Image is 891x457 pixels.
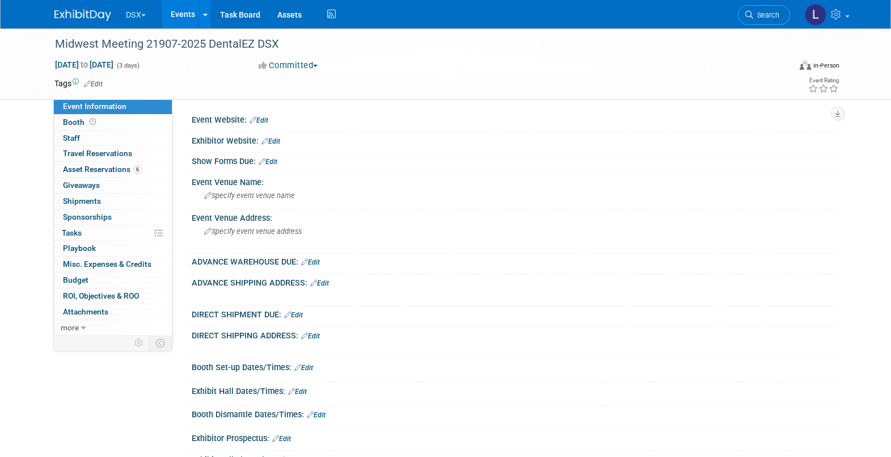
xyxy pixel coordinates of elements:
[63,291,139,300] span: ROI, Objectives & ROO
[288,388,307,396] a: Edit
[63,307,108,316] span: Attachments
[738,5,790,25] a: Search
[54,272,172,288] a: Budget
[192,306,837,321] div: DIRECT SHIPMENT DUE:
[192,132,837,147] div: Exhibitor Website:
[54,209,172,225] a: Sponsorships
[204,227,302,236] span: Specify event venue address
[63,133,80,142] span: Staff
[133,165,142,174] span: 6
[62,228,82,237] span: Tasks
[808,78,839,83] div: Event Rating
[54,288,172,304] a: ROI, Objectives & ROO
[54,304,172,320] a: Attachments
[723,59,840,76] div: Event Format
[272,435,291,443] a: Edit
[192,383,837,397] div: Exhibit Hall Dates/Times:
[54,194,172,209] a: Shipments
[192,274,837,289] div: ADVANCE SHIPPING ADDRESS:
[800,61,811,70] img: Format-Inperson.png
[149,336,172,350] td: Toggle Event Tabs
[63,149,132,158] span: Travel Reservations
[192,209,837,224] div: Event Venue Address:
[192,359,837,374] div: Booth Set-up Dates/Times:
[63,102,126,111] span: Event Information
[54,131,172,146] a: Staff
[192,174,837,188] div: Event Venue Name:
[204,191,295,200] span: Specify event venue name
[250,116,268,124] a: Edit
[301,332,320,340] a: Edit
[294,364,313,372] a: Edit
[63,212,112,221] span: Sponsorships
[129,336,149,350] td: Personalize Event Tab Strip
[54,257,172,272] a: Misc. Expenses & Credits
[54,178,172,193] a: Giveaways
[63,275,88,284] span: Budget
[753,11,779,19] span: Search
[63,181,100,190] span: Giveaways
[54,241,172,256] a: Playbook
[54,146,172,161] a: Travel Reservations
[192,111,837,126] div: Event Website:
[54,225,172,241] a: Tasks
[813,61,839,70] div: In-Person
[310,279,329,287] a: Edit
[54,10,111,21] img: ExhibitDay
[255,60,322,72] button: Committed
[54,99,172,114] a: Event Information
[192,430,837,445] div: Exhibitor Prospectus:
[61,323,79,332] span: more
[51,34,773,54] div: Midwest Meeting 21907-2025 DentalEZ DSX
[259,158,277,166] a: Edit
[63,118,98,127] span: Booth
[54,162,172,177] a: Asset Reservations6
[116,62,140,69] span: (3 days)
[84,80,103,88] a: Edit
[192,406,837,421] div: Booth Dismantle Dates/Times:
[63,196,101,206] span: Shipments
[284,311,303,319] a: Edit
[54,78,103,89] td: Tags
[301,258,320,266] a: Edit
[87,118,98,126] span: Booth not reserved yet
[307,411,326,419] a: Edit
[192,153,837,167] div: Show Forms Due:
[63,244,96,253] span: Playbook
[192,253,837,268] div: ADVANCE WAREHOUSE DUE:
[63,259,151,269] span: Misc. Expenses & Credits
[192,327,837,342] div: DIRECT SHIPPING ADDRESS:
[54,115,172,130] a: Booth
[805,4,826,26] img: Lori Stewart
[54,60,114,70] span: [DATE] [DATE]
[261,137,280,145] a: Edit
[63,165,142,174] span: Asset Reservations
[54,320,172,336] a: more
[79,60,90,69] span: to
